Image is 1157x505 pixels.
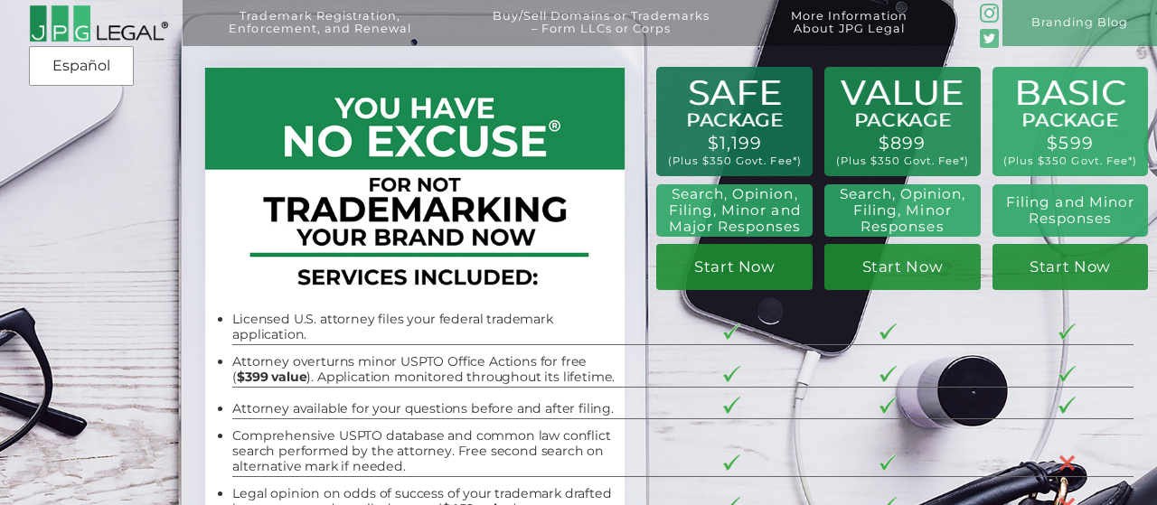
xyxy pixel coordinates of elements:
[980,29,999,48] img: Twitter_Social_Icon_Rounded_Square_Color-mid-green3-90.png
[232,312,622,341] li: Licensed U.S. attorney files your federal trademark application.
[237,369,306,385] b: $399 value
[232,428,622,473] li: Comprehensive USPTO database and common law conflict search performed by the attorney. Free secon...
[880,397,897,414] img: checkmark-border-3.png
[457,10,745,56] a: Buy/Sell Domains or Trademarks– Form LLCs or Corps
[1058,323,1076,341] img: checkmark-border-3.png
[194,10,446,56] a: Trademark Registration,Enforcement, and Renewal
[880,323,897,341] img: checkmark-border-3.png
[723,454,740,472] img: checkmark-border-3.png
[232,401,622,416] li: Attorney available for your questions before and after filing.
[663,186,805,235] h2: Search, Opinion, Filing, Minor and Major Responses
[656,244,813,290] a: Start Now
[757,10,943,56] a: More InformationAbout JPG Legal
[880,454,897,472] img: checkmark-border-3.png
[723,366,740,383] img: checkmark-border-3.png
[723,323,740,341] img: checkmark-border-3.png
[34,50,128,82] a: Español
[1058,454,1076,472] img: X-30-3.png
[1058,397,1076,414] img: checkmark-border-3.png
[992,244,1149,290] a: Start Now
[29,5,168,42] img: 2016-logo-black-letters-3-r.png
[824,244,981,290] a: Start Now
[723,397,740,414] img: checkmark-border-3.png
[880,366,897,383] img: checkmark-border-3.png
[232,354,622,384] li: Attorney overturns minor USPTO Office Actions for free ( ). Application monitored throughout its ...
[980,4,999,23] img: glyph-logo_May2016-green3-90.png
[1002,194,1139,227] h2: Filing and Minor Responses
[833,186,971,235] h2: Search, Opinion, Filing, Minor Responses
[1058,366,1076,383] img: checkmark-border-3.png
